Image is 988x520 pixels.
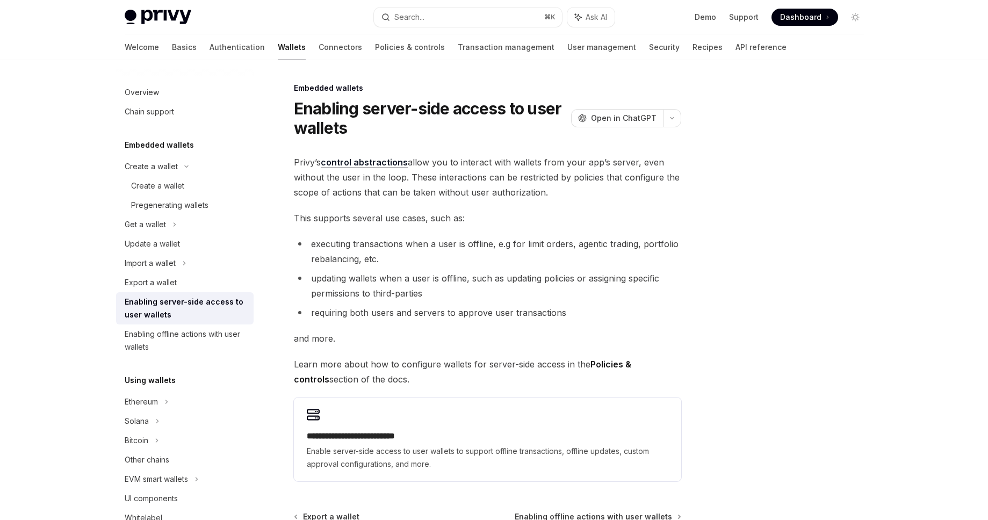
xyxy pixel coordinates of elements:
[116,324,254,357] a: Enabling offline actions with user wallets
[116,292,254,324] a: Enabling server-side access to user wallets
[591,113,657,124] span: Open in ChatGPT
[294,155,681,200] span: Privy’s allow you to interact with wallets from your app’s server, even without the user in the l...
[116,196,254,215] a: Pregenerating wallets
[375,34,445,60] a: Policies & controls
[131,199,208,212] div: Pregenerating wallets
[567,34,636,60] a: User management
[125,492,178,505] div: UI components
[735,34,787,60] a: API reference
[544,13,556,21] span: ⌘ K
[571,109,663,127] button: Open in ChatGPT
[294,83,681,93] div: Embedded wallets
[116,176,254,196] a: Create a wallet
[125,105,174,118] div: Chain support
[695,12,716,23] a: Demo
[294,211,681,226] span: This supports several use cases, such as:
[567,8,615,27] button: Ask AI
[116,489,254,508] a: UI components
[116,102,254,121] a: Chain support
[586,12,607,23] span: Ask AI
[294,305,681,320] li: requiring both users and servers to approve user transactions
[125,160,178,173] div: Create a wallet
[116,450,254,470] a: Other chains
[278,34,306,60] a: Wallets
[693,34,723,60] a: Recipes
[125,453,169,466] div: Other chains
[294,357,681,387] span: Learn more about how to configure wallets for server-side access in the section of the docs.
[125,434,148,447] div: Bitcoin
[307,445,668,471] span: Enable server-side access to user wallets to support offline transactions, offline updates, custo...
[125,10,191,25] img: light logo
[649,34,680,60] a: Security
[210,34,265,60] a: Authentication
[125,86,159,99] div: Overview
[116,234,254,254] a: Update a wallet
[125,276,177,289] div: Export a wallet
[294,99,567,138] h1: Enabling server-side access to user wallets
[729,12,759,23] a: Support
[374,8,562,27] button: Search...⌘K
[125,374,176,387] h5: Using wallets
[125,257,176,270] div: Import a wallet
[780,12,821,23] span: Dashboard
[125,34,159,60] a: Welcome
[125,218,166,231] div: Get a wallet
[116,83,254,102] a: Overview
[125,295,247,321] div: Enabling server-side access to user wallets
[125,139,194,151] h5: Embedded wallets
[771,9,838,26] a: Dashboard
[125,237,180,250] div: Update a wallet
[394,11,424,24] div: Search...
[847,9,864,26] button: Toggle dark mode
[172,34,197,60] a: Basics
[125,473,188,486] div: EVM smart wallets
[458,34,554,60] a: Transaction management
[125,395,158,408] div: Ethereum
[125,328,247,353] div: Enabling offline actions with user wallets
[125,415,149,428] div: Solana
[321,157,408,168] a: control abstractions
[131,179,184,192] div: Create a wallet
[116,273,254,292] a: Export a wallet
[319,34,362,60] a: Connectors
[294,331,681,346] span: and more.
[294,271,681,301] li: updating wallets when a user is offline, such as updating policies or assigning specific permissi...
[294,236,681,266] li: executing transactions when a user is offline, e.g for limit orders, agentic trading, portfolio r...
